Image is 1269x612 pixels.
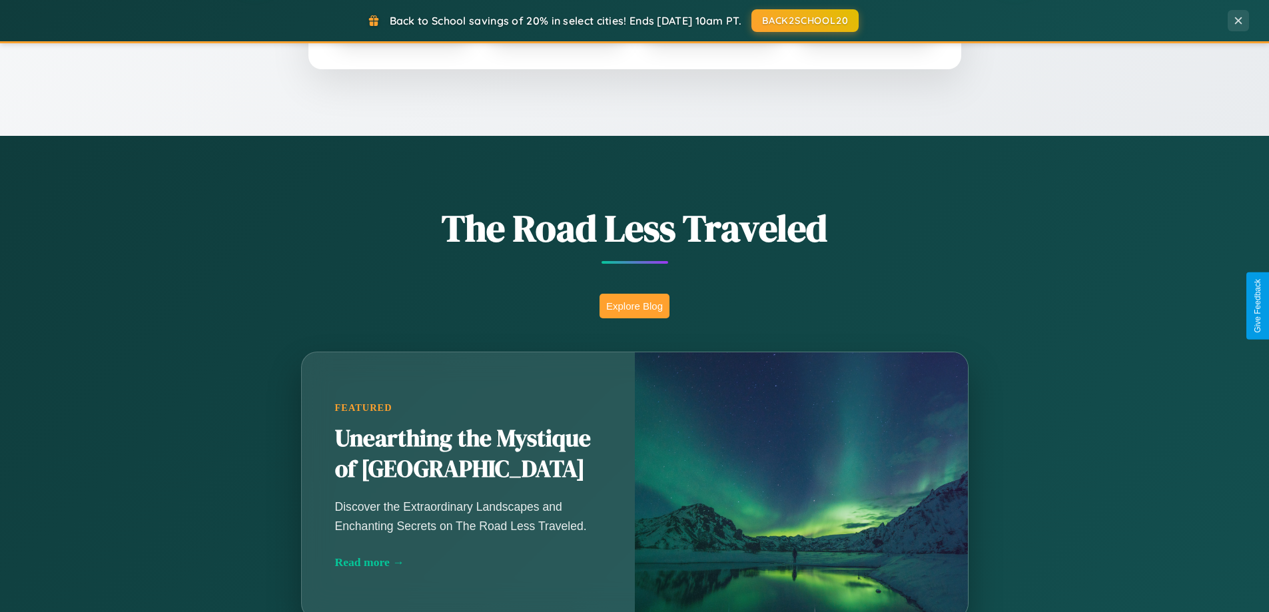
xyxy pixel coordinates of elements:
[235,202,1035,254] h1: The Road Less Traveled
[335,402,602,414] div: Featured
[335,555,602,569] div: Read more →
[600,294,669,318] button: Explore Blog
[751,9,859,32] button: BACK2SCHOOL20
[335,497,602,535] p: Discover the Extraordinary Landscapes and Enchanting Secrets on The Road Less Traveled.
[1253,279,1262,333] div: Give Feedback
[335,424,602,485] h2: Unearthing the Mystique of [GEOGRAPHIC_DATA]
[390,14,741,27] span: Back to School savings of 20% in select cities! Ends [DATE] 10am PT.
